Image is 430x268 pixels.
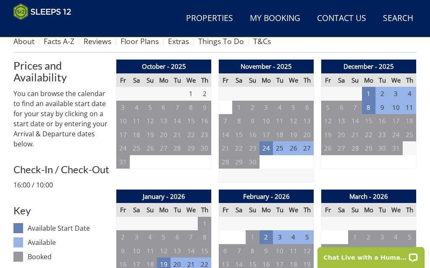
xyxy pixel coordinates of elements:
td: 1 [198,217,211,231]
th: Sa [130,73,143,87]
td: 4 [273,101,286,114]
td: 4 [143,230,157,244]
td: 29 [184,141,198,155]
td: 1 [362,87,375,101]
th: December - 2025 [321,60,417,73]
th: We [389,73,403,87]
td: 3 [116,101,130,114]
a: Floor Plans [121,36,159,46]
td: 12 [321,114,335,128]
td: 17 [389,114,403,128]
td: 7 [170,101,184,114]
th: Th [403,203,416,217]
th: Mo [260,203,273,217]
td: 5 [321,101,335,114]
td: 15 [198,244,211,258]
a: Reviews [84,36,111,46]
td: 6 [170,230,184,244]
th: Tu [375,73,389,87]
th: Fr [219,203,232,217]
td: 9 [375,101,389,114]
th: Th [300,73,314,87]
td: 24 [260,141,273,155]
td: 4 [130,101,143,114]
dd: Available Start Date [28,223,109,233]
h2: Prices and Availability [13,60,109,83]
td: 20 [157,128,170,142]
th: Mo [362,203,375,217]
td: 17 [116,128,130,142]
a: Extras [168,36,189,46]
td: 1 [348,230,362,244]
td: 22 [184,128,198,142]
td: 24 [389,128,403,142]
td: 19 [287,128,300,142]
h3: Key [13,205,109,216]
td: 16 [246,128,259,142]
td: 8 [246,244,259,258]
td: 11 [287,244,300,258]
td: 28 [219,155,232,169]
td: 23 [375,128,389,142]
a: Properties [183,9,236,28]
th: Su [348,73,362,87]
td: 1 [246,230,259,244]
td: 10 [116,114,130,128]
td: 14 [184,244,198,258]
td: 28 [170,141,184,155]
td: 12 [300,244,314,258]
td: 7 [184,230,198,244]
td: 10 [389,101,403,114]
td: 25 [273,141,286,155]
td: 7 [348,101,362,114]
td: 29 [362,141,375,155]
td: 18 [130,128,143,142]
td: 14 [219,128,232,142]
td: 20 [335,128,348,142]
td: 22 [232,141,246,155]
td: 25 [403,128,416,142]
td: 26 [321,141,335,155]
th: Su [143,73,157,87]
td: 7 [232,244,246,258]
td: 2 [375,87,389,101]
th: Th [403,73,416,87]
dd: Available [28,237,109,247]
td: 9 [260,244,273,258]
th: Th [198,203,211,217]
a: Search [380,9,417,28]
th: Mo [362,73,375,87]
th: Fr [116,203,130,217]
td: 3 [375,230,389,244]
td: 30 [246,155,259,169]
td: 25 [130,141,143,155]
td: 19 [321,128,335,142]
th: Tu [170,73,184,87]
td: 2 [246,101,259,114]
td: 13 [170,244,184,258]
td: 11 [130,114,143,128]
td: 27 [157,141,170,155]
img: Sleeps 12 [13,3,71,20]
td: 28 [348,141,362,155]
th: We [184,73,198,87]
td: 8 [362,101,375,114]
th: Tu [273,203,286,217]
td: 5 [403,230,416,244]
th: Mo [260,73,273,87]
th: Th [198,73,211,87]
td: 27 [300,141,314,155]
th: Su [143,203,157,217]
th: We [389,203,403,217]
td: 12 [287,114,300,128]
td: 12 [157,244,170,258]
td: 12 [143,114,157,128]
td: 15 [362,114,375,128]
td: 14 [348,114,362,128]
td: 15 [184,114,198,128]
th: We [287,73,300,87]
td: 2 [362,230,375,244]
th: Su [246,203,259,217]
